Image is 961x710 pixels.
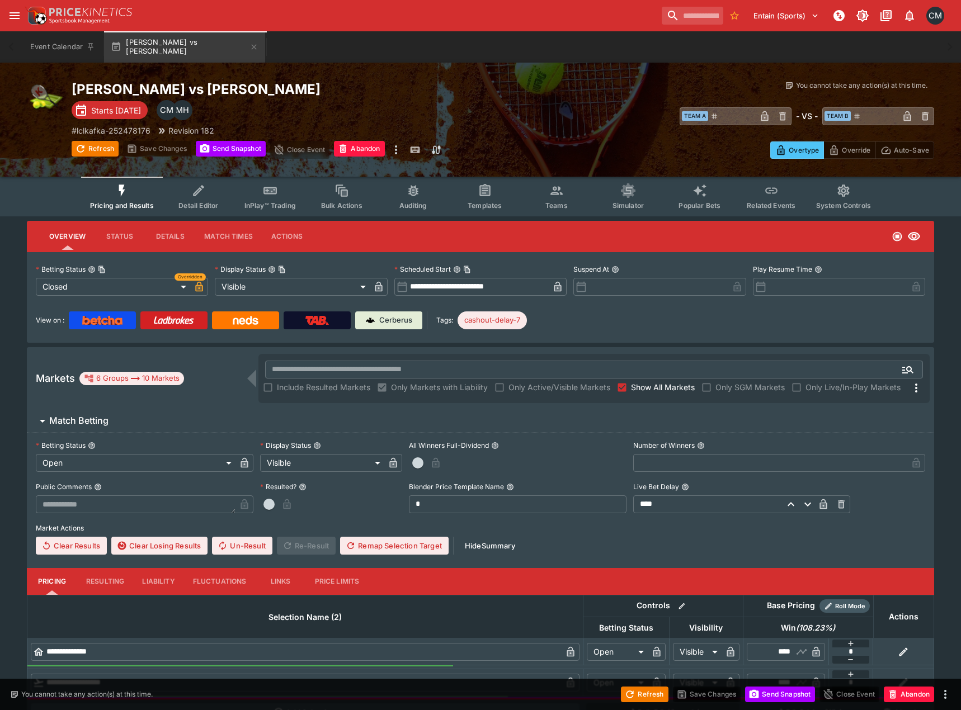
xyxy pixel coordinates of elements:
[21,689,153,699] p: You cannot take any action(s) at this time.
[81,177,880,216] div: Event type filters
[726,7,743,25] button: No Bookmarks
[770,141,934,159] div: Start From
[94,483,102,491] button: Public Comments
[825,111,851,121] span: Team B
[260,441,311,450] p: Display Status
[436,311,453,329] label: Tags:
[747,201,795,210] span: Related Events
[82,316,123,325] img: Betcha
[587,643,648,661] div: Open
[196,141,266,157] button: Send Snapshot
[819,599,870,613] div: Show/hide Price Roll mode configuration.
[212,537,272,555] span: Un-Result
[391,381,488,393] span: Only Markets with Liability
[506,483,514,491] button: Blender Price Template Name
[898,359,918,380] button: Open
[25,4,47,27] img: PriceKinetics Logo
[95,223,145,250] button: Status
[133,568,183,595] button: Liability
[613,201,644,210] span: Simulator
[409,482,504,491] p: Blender Price Template Name
[621,687,668,702] button: Refresh
[923,3,948,28] button: Cameron Matheson
[770,141,824,159] button: Overtype
[104,31,265,63] button: [PERSON_NAME] vs [PERSON_NAME]
[852,6,873,26] button: Toggle light/dark mode
[72,81,503,98] h2: Copy To Clipboard
[842,144,870,156] p: Override
[172,100,192,120] div: Michael Hutchinson
[306,568,369,595] button: Price Limits
[633,441,695,450] p: Number of Winners
[697,442,705,449] button: Number of Winners
[458,537,522,555] button: HideSummary
[334,141,384,157] button: Abandon
[587,621,666,635] span: Betting Status
[573,264,609,274] p: Suspend At
[195,223,262,250] button: Match Times
[88,442,96,449] button: Betting Status
[673,643,722,661] div: Visible
[458,315,527,326] span: cashout-delay-7
[894,144,929,156] p: Auto-Save
[662,7,723,25] input: search
[796,110,818,122] h6: - VS -
[829,6,849,26] button: NOT Connected to PK
[36,520,925,537] label: Market Actions
[98,266,106,273] button: Copy To Clipboard
[458,311,527,329] div: Betting Target: cerberus
[40,223,95,250] button: Overview
[355,311,422,329] a: Cerberus
[747,7,826,25] button: Select Tenant
[677,621,735,635] span: Visibility
[72,125,150,136] p: Copy To Clipboard
[321,201,362,210] span: Bulk Actions
[508,381,610,393] span: Only Active/Visible Markets
[379,315,412,326] p: Cerberus
[715,381,785,393] span: Only SGM Markets
[939,688,952,701] button: more
[215,278,369,296] div: Visible
[27,81,63,116] img: tennis.png
[262,223,312,250] button: Actions
[899,6,920,26] button: Notifications
[27,568,77,595] button: Pricing
[268,266,276,273] button: Display StatusCopy To Clipboard
[299,483,307,491] button: Resulted?
[334,143,384,154] span: Mark an event as closed and abandoned.
[468,201,502,210] span: Templates
[260,454,385,472] div: Visible
[49,415,109,427] h6: Match Betting
[153,316,194,325] img: Ladbrokes
[305,316,329,325] img: TabNZ
[394,264,451,274] p: Scheduled Start
[745,687,815,702] button: Send Snapshot
[36,278,190,296] div: Closed
[769,621,847,635] span: Win(108.23%)
[816,201,871,210] span: System Controls
[77,568,133,595] button: Resulting
[831,602,870,611] span: Roll Mode
[814,266,822,273] button: Play Resume Time
[910,381,923,395] svg: More
[366,316,375,325] img: Cerberus
[789,144,819,156] p: Overtype
[184,568,256,595] button: Fluctuations
[313,442,321,449] button: Display Status
[682,111,708,121] span: Team A
[545,201,568,210] span: Teams
[168,125,214,136] p: Revision 182
[49,18,110,23] img: Sportsbook Management
[679,201,720,210] span: Popular Bets
[453,266,461,273] button: Scheduled StartCopy To Clipboard
[72,141,119,157] button: Refresh
[633,482,679,491] p: Live Bet Delay
[278,266,286,273] button: Copy To Clipboard
[36,372,75,385] h5: Markets
[491,442,499,449] button: All Winners Full-Dividend
[884,688,934,699] span: Mark an event as closed and abandoned.
[762,599,819,613] div: Base Pricing
[27,410,934,432] button: Match Betting
[36,264,86,274] p: Betting Status
[409,441,489,450] p: All Winners Full-Dividend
